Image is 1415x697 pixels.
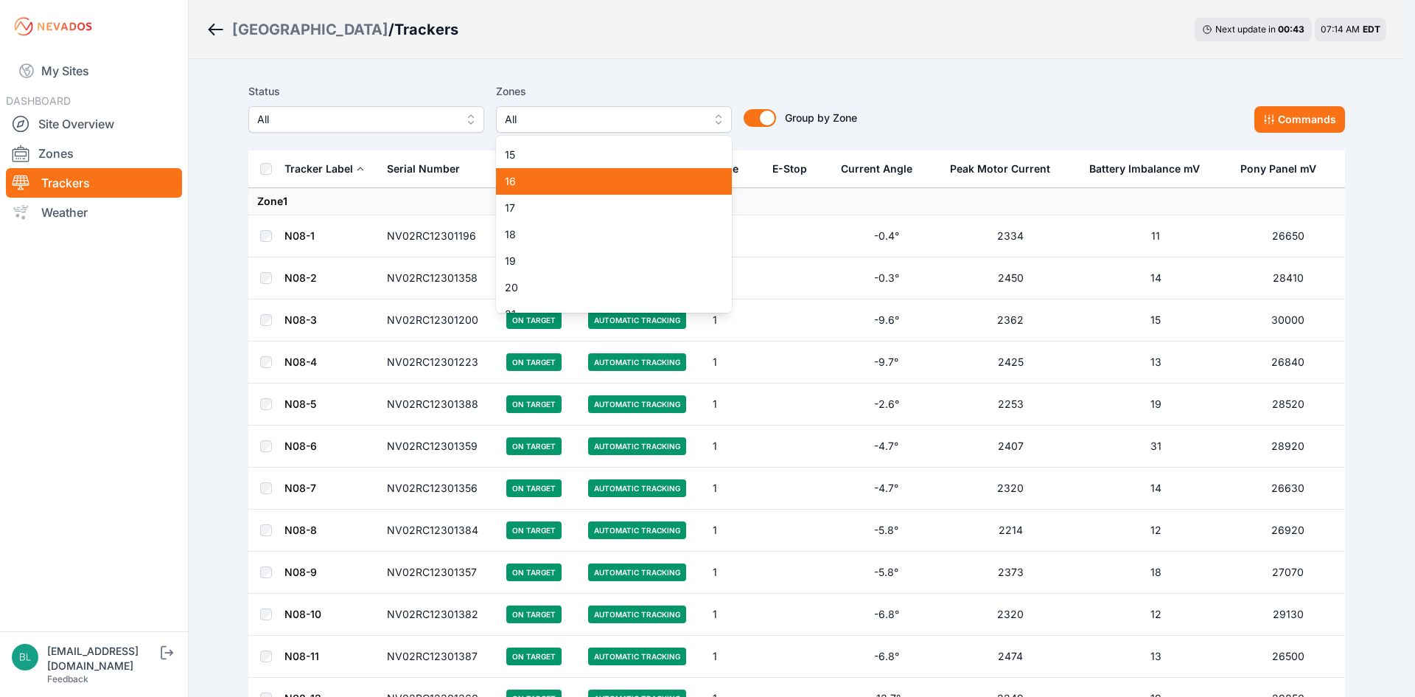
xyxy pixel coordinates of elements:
[505,307,705,322] span: 21
[505,227,705,242] span: 18
[496,106,732,133] button: All
[505,280,705,295] span: 20
[505,201,705,215] span: 17
[505,111,702,128] span: All
[505,254,705,268] span: 19
[505,148,705,162] span: 15
[505,174,705,189] span: 16
[496,136,732,313] div: All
